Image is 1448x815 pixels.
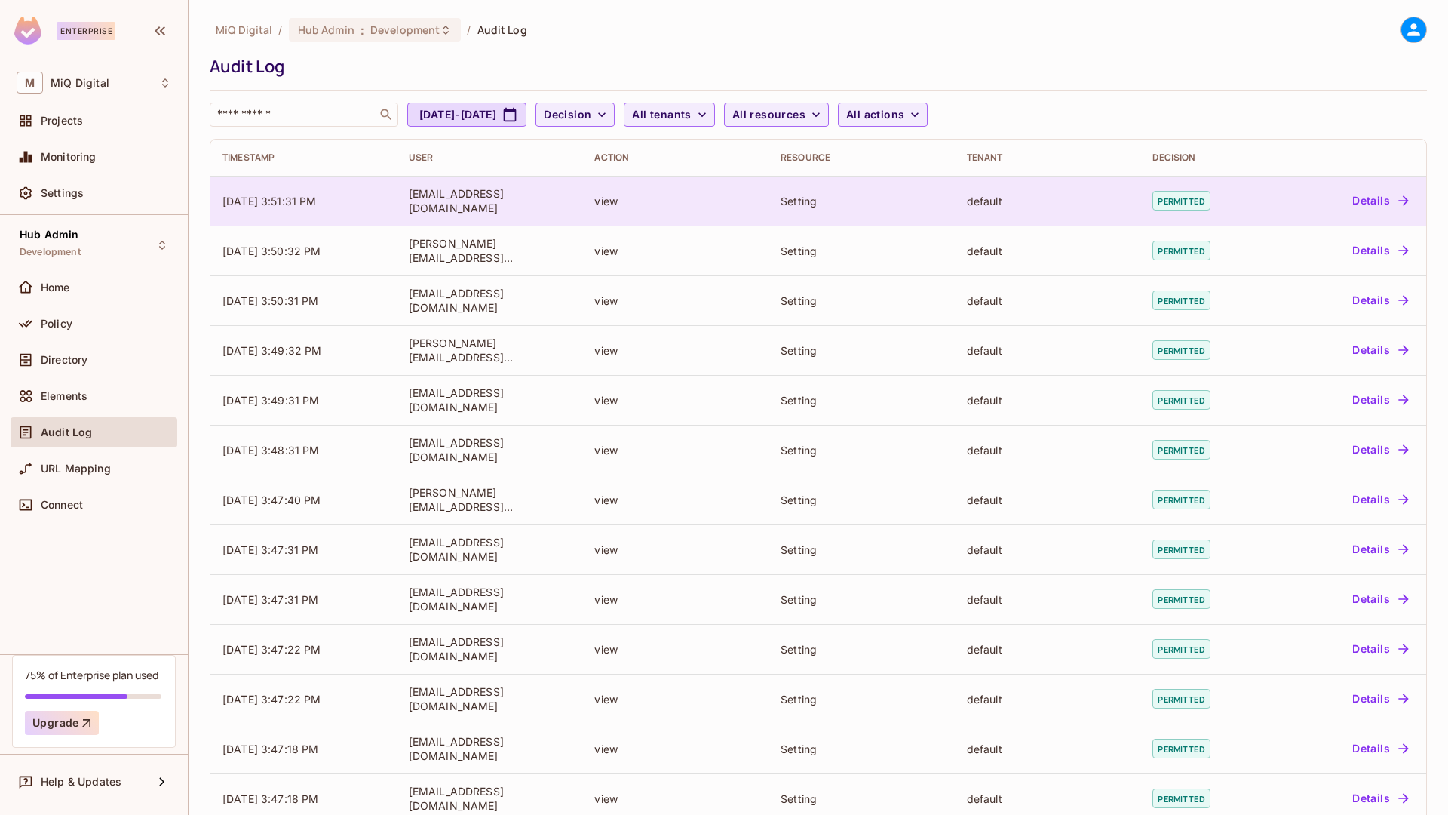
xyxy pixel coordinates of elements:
[594,393,756,407] div: view
[594,692,756,706] div: view
[25,711,99,735] button: Upgrade
[781,642,943,657] div: Setting
[594,244,756,258] div: view
[222,152,385,164] div: Timestamp
[1346,737,1414,761] button: Details
[41,187,84,199] span: Settings
[967,343,1129,358] div: default
[781,443,943,457] div: Setting
[967,294,1129,308] div: default
[409,186,571,215] div: [EMAIL_ADDRESS][DOMAIN_NAME]
[41,426,92,438] span: Audit Log
[967,393,1129,407] div: default
[467,23,471,37] li: /
[41,281,70,294] span: Home
[781,742,943,756] div: Setting
[409,152,571,164] div: User
[594,792,756,806] div: view
[409,535,571,564] div: [EMAIL_ADDRESS][DOMAIN_NAME]
[846,106,904,125] span: All actions
[477,23,527,37] span: Audit Log
[41,776,121,788] span: Help & Updates
[632,106,691,125] span: All tenants
[1346,637,1414,661] button: Details
[594,152,756,164] div: Action
[1346,687,1414,711] button: Details
[17,72,43,94] span: M
[41,115,83,127] span: Projects
[1346,487,1414,512] button: Details
[967,742,1129,756] div: default
[222,792,319,805] span: [DATE] 3:47:18 PM
[594,543,756,557] div: view
[1152,390,1210,410] span: permitted
[781,194,943,208] div: Setting
[25,668,158,682] div: 75% of Enterprise plan used
[781,294,943,308] div: Setting
[222,394,320,407] span: [DATE] 3:49:31 PM
[14,17,41,45] img: SReyMgAAAABJRU5ErkJggg==
[370,23,440,37] span: Development
[1152,241,1210,260] span: permitted
[1346,388,1414,412] button: Details
[1346,587,1414,611] button: Details
[967,543,1129,557] div: default
[1152,291,1210,310] span: permitted
[1346,438,1414,462] button: Details
[222,294,319,307] span: [DATE] 3:50:31 PM
[409,386,571,414] div: [EMAIL_ADDRESS][DOMAIN_NAME]
[781,343,943,358] div: Setting
[724,103,829,127] button: All resources
[222,643,321,656] span: [DATE] 3:47:22 PM
[1152,440,1210,460] span: permitted
[41,354,87,366] span: Directory
[1152,789,1210,808] span: permitted
[594,642,756,657] div: view
[1152,340,1210,360] span: permitted
[409,784,571,813] div: [EMAIL_ADDRESS][DOMAIN_NAME]
[1346,189,1414,213] button: Details
[222,743,319,755] span: [DATE] 3:47:18 PM
[535,103,615,127] button: Decision
[967,592,1129,607] div: default
[407,103,526,127] button: [DATE]-[DATE]
[594,343,756,358] div: view
[732,106,805,125] span: All resources
[781,244,943,258] div: Setting
[1152,639,1210,659] span: permitted
[967,194,1129,208] div: default
[1152,689,1210,709] span: permitted
[409,585,571,614] div: [EMAIL_ADDRESS][DOMAIN_NAME]
[1346,786,1414,810] button: Details
[594,742,756,756] div: view
[781,792,943,806] div: Setting
[967,152,1129,164] div: Tenant
[1346,288,1414,312] button: Details
[222,593,319,606] span: [DATE] 3:47:31 PM
[278,23,282,37] li: /
[594,592,756,607] div: view
[967,244,1129,258] div: default
[409,435,571,464] div: [EMAIL_ADDRESS][DOMAIN_NAME]
[41,318,72,330] span: Policy
[544,106,591,125] span: Decision
[1152,191,1210,211] span: permitted
[57,22,115,40] div: Enterprise
[298,23,354,37] span: Hub Admin
[409,485,571,514] div: [PERSON_NAME][EMAIL_ADDRESS][DOMAIN_NAME]
[967,642,1129,657] div: default
[1152,490,1210,509] span: permitted
[41,390,87,402] span: Elements
[222,344,322,357] span: [DATE] 3:49:32 PM
[594,443,756,457] div: view
[41,499,83,511] span: Connect
[967,493,1129,507] div: default
[409,336,571,364] div: [PERSON_NAME][EMAIL_ADDRESS][DOMAIN_NAME]
[624,103,714,127] button: All tenants
[594,294,756,308] div: view
[216,23,272,37] span: the active workspace
[409,635,571,663] div: [EMAIL_ADDRESS][DOMAIN_NAME]
[41,463,111,475] span: URL Mapping
[781,152,943,164] div: Resource
[222,195,317,208] span: [DATE] 3:51:31 PM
